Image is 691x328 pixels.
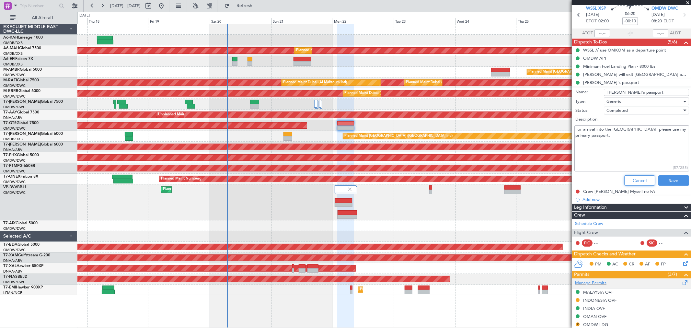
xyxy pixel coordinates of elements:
span: 06:20 [625,11,635,17]
span: [DATE] [586,12,599,18]
span: 02:00 [598,18,609,25]
a: M-RRRRGlobal 6000 [3,89,40,93]
span: AF [645,261,650,268]
span: Leg Information [574,204,607,211]
div: Planned Maint [GEOGRAPHIC_DATA] ([GEOGRAPHIC_DATA] Intl) [296,46,404,55]
span: Refresh [231,4,258,8]
div: [DATE] [79,13,90,18]
div: - - [659,240,674,246]
a: OMDW/DWC [3,169,26,174]
span: A6-EFI [3,57,15,61]
span: T7-NAS [3,275,17,279]
span: T7-[PERSON_NAME] [3,132,41,136]
a: T7-[PERSON_NAME]Global 6000 [3,143,63,146]
a: OMDW/DWC [3,105,26,110]
a: T7-P1MPG-650ER [3,164,35,168]
a: M-RAFIGlobal 7500 [3,78,39,82]
a: M-AMBRGlobal 5000 [3,68,42,72]
span: AC [612,261,618,268]
div: Planned Maint Dubai (Al Maktoum Intl) [163,185,227,194]
a: T7-XAMGulfstream G-200 [3,253,50,257]
span: 08:20 [651,18,662,25]
a: T7-NASBBJ2 [3,275,27,279]
span: T7-ONEX [3,175,20,179]
div: MALAYSIA OVF [583,289,614,295]
span: WSSL XSP [586,6,606,12]
div: Planned Maint [GEOGRAPHIC_DATA] ([GEOGRAPHIC_DATA] Intl) [345,131,453,141]
a: T7-ONEXFalcon 8X [3,175,38,179]
a: DNAA/ABV [3,258,22,263]
a: T7-[PERSON_NAME]Global 7500 [3,100,63,104]
span: CR [629,261,634,268]
div: Sun 21 [271,18,333,24]
span: M-RAFI [3,78,17,82]
div: SIC [647,240,657,247]
div: Planned Maint [GEOGRAPHIC_DATA] (Seletar) [529,67,605,77]
span: Crew [574,212,585,219]
a: OMDW/DWC [3,226,26,231]
a: LFMN/NCE [3,290,22,295]
span: M-RRRR [3,89,18,93]
div: [PERSON_NAME] will exit [GEOGRAPHIC_DATA] as crew and enter [GEOGRAPHIC_DATA] as Pax. [583,72,688,77]
a: T7-XALHawker 850XP [3,264,43,268]
span: T7-EMI [3,286,16,289]
a: OMDB/DXB [3,62,23,67]
span: T7-XAL [3,264,17,268]
div: OMAN OVF [583,314,606,319]
a: T7-[PERSON_NAME]Global 6000 [3,132,63,136]
div: OMDW API [583,55,606,61]
span: T7-AAY [3,111,17,114]
a: T7-GTSGlobal 7500 [3,121,39,125]
div: Thu 25 [517,18,578,24]
button: Refresh [221,1,260,11]
a: OMDW/DWC [3,158,26,163]
span: A6-MAH [3,46,19,50]
a: OMDW/DWC [3,126,26,131]
span: T7-GTS [3,121,17,125]
button: Save [658,175,689,186]
span: (5/6) [668,39,677,45]
a: A6-KAHLineage 1000 [3,36,43,40]
a: T7-BDAGlobal 5000 [3,243,40,247]
div: PIC [582,240,593,247]
a: A6-MAHGlobal 7500 [3,46,41,50]
span: OMDW DWC [651,6,678,12]
a: DNAA/ABV [3,115,22,120]
button: All Aircraft [7,13,70,23]
a: OMDW/DWC [3,73,26,77]
button: Cancel [624,175,655,186]
div: INDONESIA OVF [583,298,616,303]
span: M-AMBR [3,68,20,72]
span: ALDT [670,30,681,37]
div: Tue 23 [394,18,455,24]
div: Unplanned Maint [GEOGRAPHIC_DATA] (Al Maktoum Intl) [158,110,254,120]
div: INDIA OVF [583,306,605,311]
div: OMDW LDG [583,322,608,327]
a: T7-EMIHawker 900XP [3,286,43,289]
a: OMDB/DXB [3,51,23,56]
span: Generic [606,99,621,104]
span: T7-XAM [3,253,18,257]
span: Completed [606,108,628,113]
span: Flight Crew [574,229,598,237]
span: T7-[PERSON_NAME] [3,100,41,104]
a: OMDB/DXB [3,137,23,142]
a: A6-EFIFalcon 7X [3,57,33,61]
a: Manage Permits [575,280,606,287]
span: T7-[PERSON_NAME] [3,143,41,146]
button: R [576,322,580,326]
div: Planned Maint Dubai (Al Maktoum Intl) [345,88,409,98]
div: - - [594,240,609,246]
label: Type: [575,99,604,105]
input: --:-- [594,29,610,37]
div: Fri 19 [149,18,210,24]
a: VP-BVVBBJ1 [3,185,27,189]
div: Minimum Fuel Landing Plan - 8000 lbs [583,64,655,69]
span: [DATE] [651,12,665,18]
span: A6-KAH [3,36,18,40]
a: T7-FHXGlobal 5000 [3,153,39,157]
div: (57/255) [673,165,688,170]
a: OMDW/DWC [3,190,26,195]
span: (3/7) [668,271,677,278]
div: Planned Maint Nurnberg [161,174,202,184]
